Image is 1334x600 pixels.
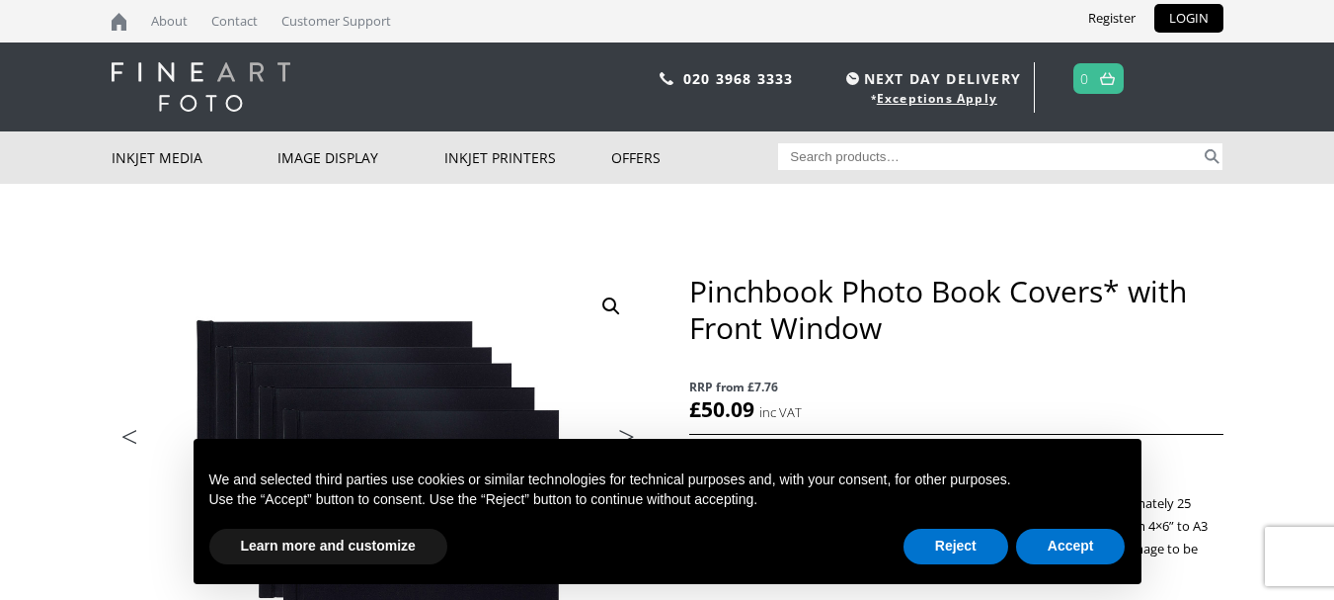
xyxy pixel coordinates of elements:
[112,131,278,184] a: Inkjet Media
[841,67,1021,90] span: NEXT DAY DELIVERY
[1100,72,1115,85] img: basket.svg
[611,131,778,184] a: Offers
[1016,529,1126,564] button: Accept
[1073,4,1150,33] a: Register
[689,395,754,423] bdi: 50.09
[444,131,611,184] a: Inkjet Printers
[209,471,1126,490] p: We and selected third parties use cookies or similar technologies for technical purposes and, wit...
[1080,64,1089,93] a: 0
[277,131,444,184] a: Image Display
[112,62,290,112] img: logo-white.svg
[209,490,1126,510] p: Use the “Accept” button to consent. Use the “Reject” button to continue without accepting.
[683,69,794,88] a: 020 3968 3333
[903,529,1008,564] button: Reject
[1201,143,1223,170] button: Search
[1154,4,1223,33] a: LOGIN
[689,376,1222,398] span: RRP from £7.76
[689,273,1222,346] h1: Pinchbook Photo Book Covers* with Front Window
[209,529,447,564] button: Learn more and customize
[846,72,859,85] img: time.svg
[660,72,673,85] img: phone.svg
[778,143,1201,170] input: Search products…
[593,289,629,324] a: View full-screen image gallery
[877,90,997,107] a: Exceptions Apply
[689,395,701,423] span: £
